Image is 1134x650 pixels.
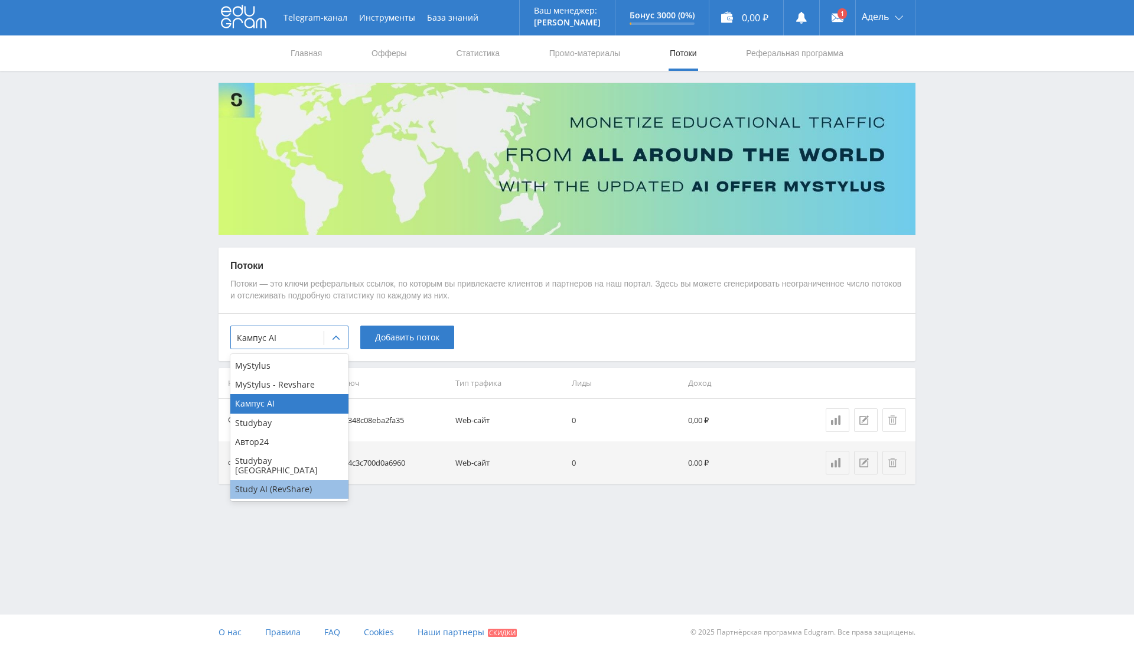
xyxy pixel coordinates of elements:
[418,615,517,650] a: Наши партнеры Скидки
[360,326,454,349] button: Добавить поток
[335,368,451,398] th: Ключ
[265,626,301,638] span: Правила
[534,18,601,27] p: [PERSON_NAME]
[826,408,849,432] a: Статистика
[862,12,889,21] span: Адель
[324,626,340,638] span: FAQ
[230,278,904,301] p: Потоки — это ключи реферальных ссылок, по которым вы привлекаете клиентов и партнеров на наш порт...
[882,451,906,474] button: Удалить
[230,259,904,272] p: Потоки
[548,35,621,71] a: Промо-материалы
[265,615,301,650] a: Правила
[370,35,408,71] a: Офферы
[219,626,242,638] span: О нас
[335,399,451,441] td: 83348c08eba2fa35
[364,626,394,638] span: Cookies
[455,35,501,71] a: Статистика
[230,451,348,480] div: Studybay [GEOGRAPHIC_DATA]
[567,441,683,484] td: 0
[451,368,567,398] th: Тип трафика
[230,394,348,413] div: Кампус AI
[882,408,906,432] button: Удалить
[826,451,849,474] a: Статистика
[854,408,878,432] button: Редактировать
[488,629,517,637] span: Скидки
[630,11,695,20] p: Бонус 3000 (0%)
[683,399,800,441] td: 0,00 ₽
[324,615,340,650] a: FAQ
[364,615,394,650] a: Cookies
[219,368,335,398] th: Название
[669,35,698,71] a: Потоки
[230,375,348,394] div: MyStylus - Revshare
[451,399,567,441] td: Web-сайт
[567,399,683,441] td: 0
[289,35,323,71] a: Главная
[230,356,348,375] div: MyStylus
[567,368,683,398] th: Лиды
[573,615,915,650] div: © 2025 Партнёрская программа Edugram. Все права защищены.
[534,6,601,15] p: Ваш менеджер:
[683,441,800,484] td: 0,00 ₽
[451,441,567,484] td: Web-сайт
[230,480,348,499] div: Study AI (RevShare)
[228,456,253,470] div: default
[854,451,878,474] button: Редактировать
[375,333,439,342] span: Добавить поток
[683,368,800,398] th: Доход
[418,626,484,638] span: Наши партнеры
[745,35,845,71] a: Реферальная программа
[219,615,242,650] a: О нас
[335,441,451,484] td: 234c3c700d0a6960
[230,414,348,433] div: Studybay
[228,414,278,427] div: Основная стр
[219,83,915,235] img: Banner
[230,433,348,451] div: Автор24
